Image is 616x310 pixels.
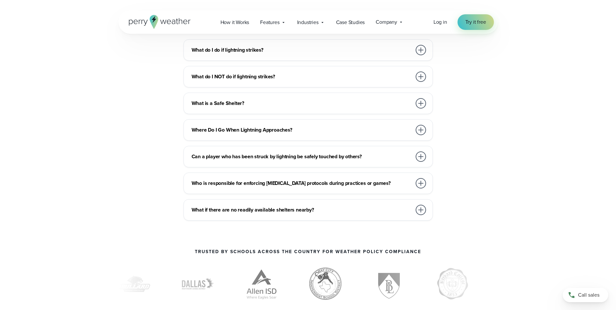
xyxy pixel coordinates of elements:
[297,19,319,26] span: Industries
[336,19,365,26] span: Case Studies
[215,16,255,29] a: How it Works
[119,267,498,300] div: slideshow
[309,267,342,300] img: Bay City ISD
[192,206,412,214] h3: What if there are no readily available shelters nearby?
[245,267,278,300] div: 2 of 6
[118,267,151,300] div: 6 of 6
[245,267,278,300] img: Allen ISD
[331,16,371,29] a: Case Studies
[192,179,412,187] h3: Who is responsible for enforcing [MEDICAL_DATA] protocols during practices or games?
[118,267,151,300] img: Bullard ISD
[376,18,397,26] span: Company
[373,267,405,300] div: 4 of 6
[182,267,214,300] div: 1 of 6
[192,99,412,107] h3: What is a Safe Shelter?
[563,288,608,302] a: Call sales
[195,249,421,254] h2: Trusted by Schools Across the Country for Weather Policy Compliance
[578,291,599,299] span: Call sales
[260,19,279,26] span: Features
[182,267,214,300] img: Dallas ISD
[309,267,342,300] div: 3 of 6
[436,267,469,300] img: Brevard College
[434,18,447,26] a: Log in
[192,153,412,161] h3: Can a player who has been struck by lightning be safely touched by others?
[192,126,412,134] h3: Where Do I Go When Lightning Approaches?
[258,8,359,26] h2: Lightning FAQs
[436,267,469,300] div: 5 of 6
[192,73,412,81] h3: What do I NOT do if lightning strikes?
[373,267,405,300] img: Bishop Lynch High School
[220,19,249,26] span: How it Works
[465,18,486,26] span: Try it free
[458,14,494,30] a: Try it free
[192,46,412,54] h3: What do I do if lightning strikes?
